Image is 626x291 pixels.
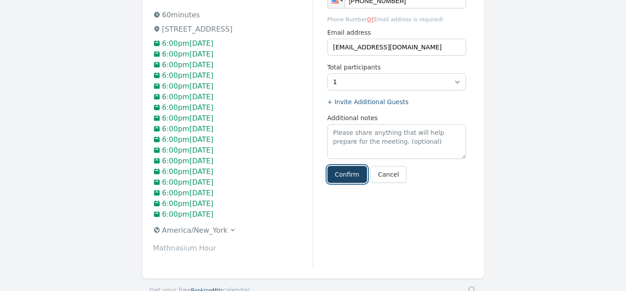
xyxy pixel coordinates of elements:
p: 6:00pm[DATE] [153,70,313,81]
span: [STREET_ADDRESS] [162,25,233,33]
label: Additional notes [327,113,466,122]
p: 6:00pm[DATE] [153,188,313,198]
p: 6:00pm[DATE] [153,38,313,49]
p: 6:00pm[DATE] [153,177,313,188]
span: or [367,15,374,23]
p: 60 minutes [153,10,313,20]
p: 6:00pm[DATE] [153,92,313,102]
button: Confirm [327,166,367,183]
p: 6:00pm[DATE] [153,145,313,156]
p: 6:00pm[DATE] [153,49,313,60]
p: 6:00pm[DATE] [153,60,313,70]
p: 6:00pm[DATE] [153,124,313,134]
p: 6:00pm[DATE] [153,113,313,124]
a: Cancel [371,166,407,183]
input: you@example.com [327,39,466,56]
span: Phone Number Email address is required! [327,14,466,24]
label: + Invite Additional Guests [327,97,466,106]
button: America/New_York [150,223,240,238]
p: 6:00pm[DATE] [153,134,313,145]
p: 6:00pm[DATE] [153,166,313,177]
p: 6:00pm[DATE] [153,209,313,220]
p: 6:00pm[DATE] [153,81,313,92]
p: 6:00pm[DATE] [153,102,313,113]
p: 6:00pm[DATE] [153,156,313,166]
p: 6:00pm[DATE] [153,198,313,209]
label: Total participants [327,63,466,72]
label: Email address [327,28,466,37]
p: Mathnasium Hour [153,243,313,254]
